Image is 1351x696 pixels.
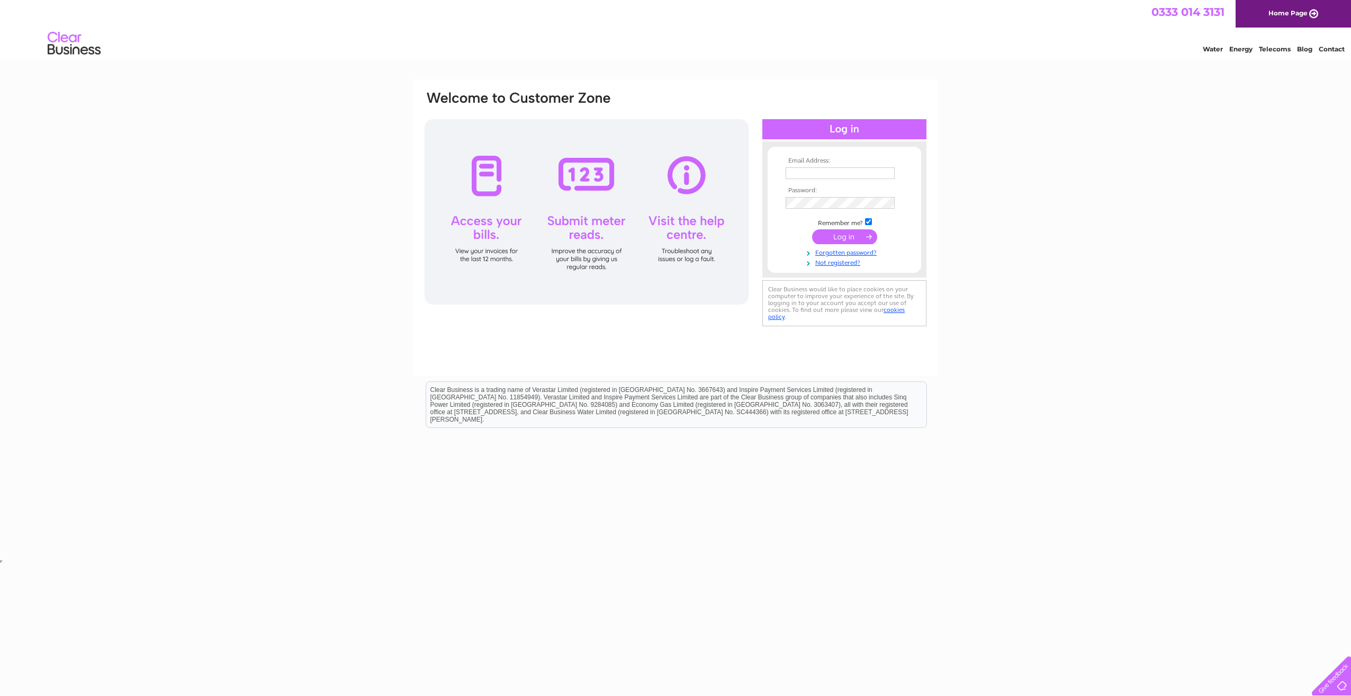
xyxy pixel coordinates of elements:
input: Submit [812,229,877,244]
th: Email Address: [783,157,906,165]
div: Clear Business is a trading name of Verastar Limited (registered in [GEOGRAPHIC_DATA] No. 3667643... [426,6,926,51]
a: Blog [1297,45,1312,53]
td: Remember me? [783,217,906,227]
a: 0333 014 3131 [1151,5,1224,19]
th: Password: [783,187,906,194]
a: Forgotten password? [786,247,906,257]
a: Water [1203,45,1223,53]
a: cookies policy [768,306,905,320]
a: Energy [1229,45,1253,53]
div: Clear Business would like to place cookies on your computer to improve your experience of the sit... [762,280,926,326]
a: Contact [1319,45,1345,53]
img: logo.png [47,28,101,60]
a: Telecoms [1259,45,1291,53]
a: Not registered? [786,257,906,267]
